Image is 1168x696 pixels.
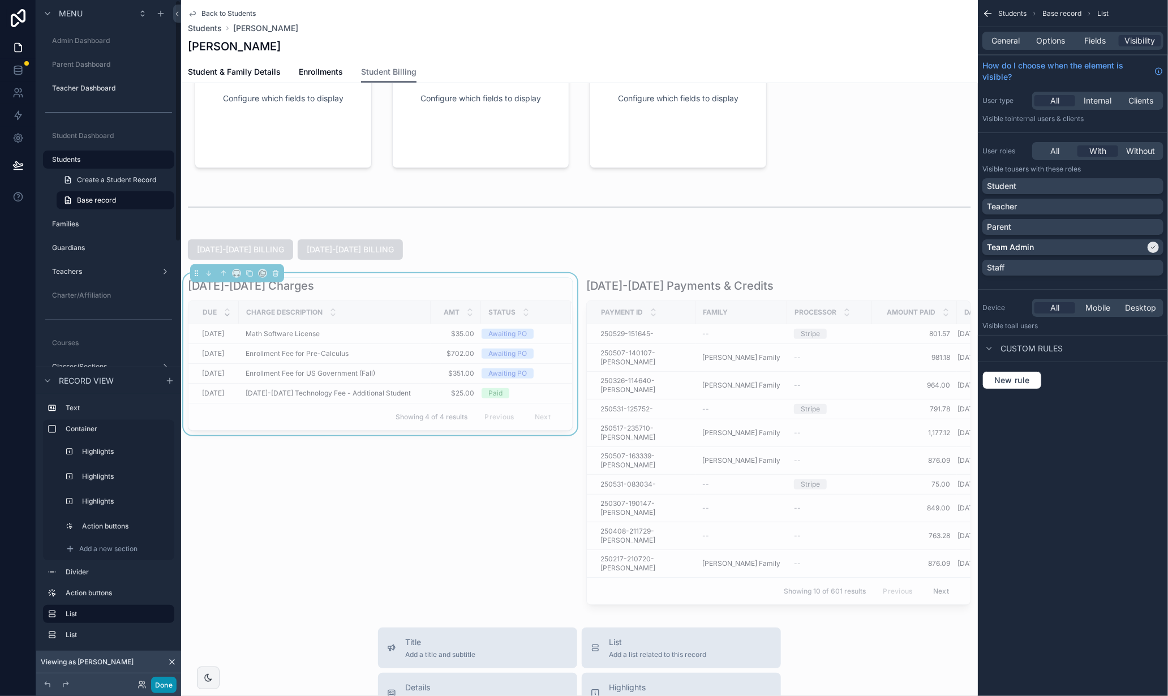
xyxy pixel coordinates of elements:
a: Students [188,23,222,34]
a: Charter/Affiliation [43,286,174,304]
label: Families [52,220,172,229]
label: Student Dashboard [52,131,172,140]
span: Visibility [1125,35,1156,46]
h1: [PERSON_NAME] [188,38,281,54]
a: Student Billing [361,62,416,83]
label: List [66,609,165,618]
span: Viewing as [PERSON_NAME] [41,658,134,667]
span: Charge Description [246,308,323,317]
button: New rule [982,371,1042,389]
a: Guardians [43,239,174,257]
a: Admin Dashboard [43,32,174,50]
span: Math Software License [246,329,320,338]
span: All [1050,302,1059,313]
p: Student [987,181,1016,192]
span: $351.00 [437,369,474,378]
span: Mobile [1085,302,1110,313]
div: scrollable content [36,394,181,655]
span: [DATE] [202,349,224,358]
span: Create a Student Record [77,175,156,184]
span: Options [1036,35,1065,46]
span: Student Billing [361,66,416,78]
label: Action buttons [82,522,168,531]
a: Families [43,215,174,233]
a: Teachers [43,263,174,281]
span: Family [703,308,728,317]
span: With [1089,145,1106,157]
label: Courses [52,338,172,347]
span: Highlights [609,682,711,693]
span: [DATE] [202,329,224,338]
div: Awaiting PO [488,349,527,359]
p: Visible to [982,165,1163,174]
span: Students [998,9,1027,18]
span: Status [488,308,516,317]
span: Users with these roles [1011,165,1081,173]
a: Parent Dashboard [43,55,174,74]
label: Action buttons [66,588,170,598]
span: Add a title and subtitle [405,650,475,659]
span: Record view [59,375,114,386]
span: Enrollment Fee for Pre-Calculus [246,349,349,358]
span: $25.00 [437,389,474,398]
label: Container [66,424,170,433]
label: Admin Dashboard [52,36,172,45]
label: Students [52,155,168,164]
a: Create a Student Record [57,171,174,189]
label: Device [982,303,1028,312]
a: Students [43,151,174,169]
span: $702.00 [437,349,474,358]
a: Enrollments [299,62,343,84]
span: Internal [1084,95,1112,106]
span: All [1050,95,1059,106]
a: Back to Students [188,9,256,18]
label: Text [66,403,170,413]
span: Showing 4 of 4 results [396,413,467,422]
label: Highlights [82,472,168,481]
span: $35.00 [437,329,474,338]
div: Paid [488,388,503,398]
p: Staff [987,262,1004,273]
a: Base record [57,191,174,209]
button: Done [151,677,177,693]
span: List [1097,9,1109,18]
span: All [1050,145,1059,157]
span: Without [1127,145,1156,157]
span: Enrollment Fee for US Government (Fall) [246,369,375,378]
span: Internal users & clients [1011,114,1084,123]
span: Details [405,682,503,693]
span: Add a new section [79,544,138,553]
span: Add a list related to this record [609,650,706,659]
span: Processor [795,308,836,317]
span: Student & Family Details [188,66,281,78]
a: How do I choose when the element is visible? [982,60,1163,83]
a: [PERSON_NAME] [233,23,298,34]
span: Fields [1085,35,1106,46]
span: How do I choose when the element is visible? [982,60,1150,83]
p: Teacher [987,201,1017,212]
span: Base record [1042,9,1081,18]
label: Highlights [82,497,168,506]
span: [DATE]-[DATE] Technology Fee - Additional Student [246,389,411,398]
label: Highlights [82,447,168,456]
a: Courses [43,334,174,352]
span: all users [1011,321,1038,330]
label: Teacher Dashboard [52,84,172,93]
span: Title [405,637,475,648]
span: General [992,35,1020,46]
h1: [DATE]-[DATE] Charges [188,278,314,294]
p: Team Admin [987,242,1034,253]
button: ListAdd a list related to this record [582,628,781,668]
label: User type [982,96,1028,105]
span: Due [203,308,217,317]
label: User roles [982,147,1028,156]
span: Custom rules [1000,343,1063,354]
label: List [66,630,170,639]
span: New rule [990,375,1034,385]
label: Teachers [52,267,156,276]
span: Enrollments [299,66,343,78]
span: Desktop [1126,302,1157,313]
p: Parent [987,221,1011,233]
